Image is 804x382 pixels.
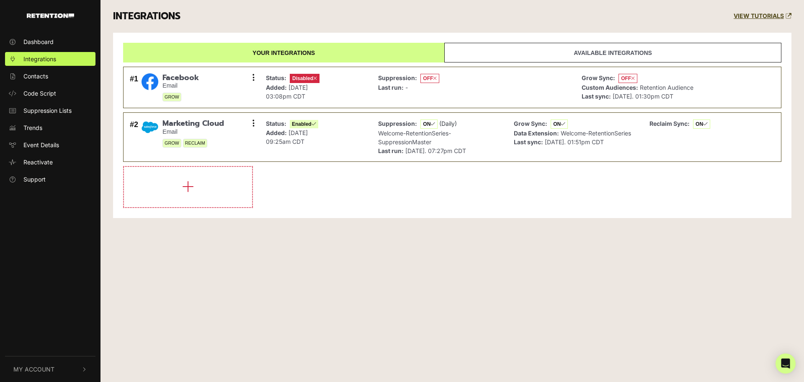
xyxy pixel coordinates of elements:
[649,120,690,127] strong: Reclaim Sync:
[162,128,224,135] small: Email
[162,93,181,101] span: GROW
[290,120,318,128] span: Enabled
[545,138,604,146] span: [DATE]. 01:51pm CDT
[5,69,95,83] a: Contacts
[162,73,199,83] span: Facebook
[23,175,46,184] span: Support
[130,119,138,155] div: #2
[618,74,637,83] span: OFF
[5,138,95,152] a: Event Details
[514,130,559,137] strong: Data Extension:
[266,74,286,81] strong: Status:
[420,74,439,83] span: OFF
[420,120,438,129] span: ON
[405,147,466,154] span: [DATE]. 07:27pm CDT
[23,72,48,81] span: Contacts
[23,89,56,98] span: Code Script
[561,130,631,137] span: Welcome-RetentionSeries
[378,130,451,146] span: Welcome-RetentionSeries-SuppressionMaster
[5,172,95,186] a: Support
[551,120,568,129] span: ON
[23,37,54,46] span: Dashboard
[290,74,320,83] span: Disabled
[693,120,710,129] span: ON
[130,73,138,102] div: #1
[514,138,543,146] strong: Last sync:
[5,104,95,117] a: Suppression Lists
[266,120,286,127] strong: Status:
[162,82,199,89] small: Email
[582,84,638,91] strong: Custom Audiences:
[123,43,444,62] a: Your integrations
[27,13,74,18] img: Retention.com
[776,353,796,374] div: Open Intercom Messenger
[439,120,457,127] span: (Daily)
[613,93,673,100] span: [DATE]. 01:30pm CDT
[5,35,95,49] a: Dashboard
[5,155,95,169] a: Reactivate
[23,140,59,149] span: Event Details
[734,13,791,20] a: VIEW TUTORIALS
[514,120,547,127] strong: Grow Sync:
[405,84,408,91] span: -
[5,86,95,100] a: Code Script
[266,84,308,100] span: [DATE] 03:08pm CDT
[640,84,693,91] span: Retention Audience
[13,365,54,374] span: My Account
[142,73,158,90] img: Facebook
[23,55,56,63] span: Integrations
[183,139,207,148] span: RECLAIM
[5,356,95,382] button: My Account
[162,119,224,128] span: Marketing Cloud
[378,74,417,81] strong: Suppression:
[266,84,287,91] strong: Added:
[23,106,72,115] span: Suppression Lists
[23,123,42,132] span: Trends
[582,74,615,81] strong: Grow Sync:
[444,43,781,62] a: Available integrations
[378,147,404,154] strong: Last run:
[582,93,611,100] strong: Last sync:
[113,10,180,22] h3: INTEGRATIONS
[5,52,95,66] a: Integrations
[23,158,53,166] span: Reactivate
[378,120,417,127] strong: Suppression:
[378,84,404,91] strong: Last run:
[162,139,181,148] span: GROW
[5,121,95,135] a: Trends
[142,119,158,135] img: Marketing Cloud
[266,129,287,136] strong: Added:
